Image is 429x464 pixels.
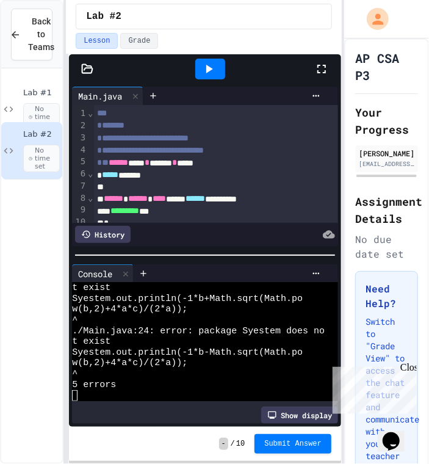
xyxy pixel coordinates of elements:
[72,315,78,326] span: ^
[28,15,54,54] span: Back to Teams
[378,415,417,452] iframe: chat widget
[23,145,60,173] span: No time set
[72,120,87,132] div: 2
[23,88,60,98] span: Lab #1
[72,90,128,103] div: Main.java
[72,204,87,216] div: 9
[72,144,87,156] div: 4
[264,439,322,449] span: Submit Answer
[120,33,158,49] button: Grade
[72,380,116,391] span: 5 errors
[72,180,87,192] div: 7
[254,434,331,454] button: Submit Answer
[75,226,131,243] div: History
[87,108,93,118] span: Fold line
[236,439,245,449] span: 10
[261,407,338,424] div: Show display
[231,439,235,449] span: /
[355,104,418,138] h2: Your Progress
[72,107,87,120] div: 1
[72,358,187,369] span: w(b,2)+4*a*c)/(2*a));
[23,103,60,131] span: No time set
[72,369,78,380] span: ^
[11,9,52,60] button: Back to Teams
[355,232,418,261] div: No due date set
[72,168,87,180] div: 6
[72,87,143,105] div: Main.java
[72,156,87,168] div: 5
[72,294,303,305] span: Syestem.out.println(-1*b+Math.sqrt(Math.po
[76,33,118,49] button: Lesson
[366,281,408,311] h3: Need Help?
[328,362,417,414] iframe: chat widget
[72,283,110,294] span: t exist
[72,326,325,337] span: ./Main.java:24: error: package Syestem does no
[5,5,84,78] div: Chat with us now!Close
[87,169,93,178] span: Fold line
[72,336,110,347] span: t exist
[86,9,121,24] span: Lab #2
[72,347,303,358] span: Syestem.out.println(-1*b-Math.sqrt(Math.po
[355,193,418,227] h2: Assignment Details
[72,216,87,228] div: 10
[23,129,60,140] span: Lab #2
[72,264,134,283] div: Console
[219,438,228,450] span: -
[354,5,392,33] div: My Account
[72,267,118,280] div: Console
[359,159,414,169] div: [EMAIL_ADDRESS][DOMAIN_NAME]
[87,193,93,203] span: Fold line
[72,304,187,315] span: w(b,2)+4*a*c)/(2*a));
[72,132,87,144] div: 3
[72,192,87,205] div: 8
[359,148,414,159] div: [PERSON_NAME]
[355,49,418,84] h1: AP CSA P3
